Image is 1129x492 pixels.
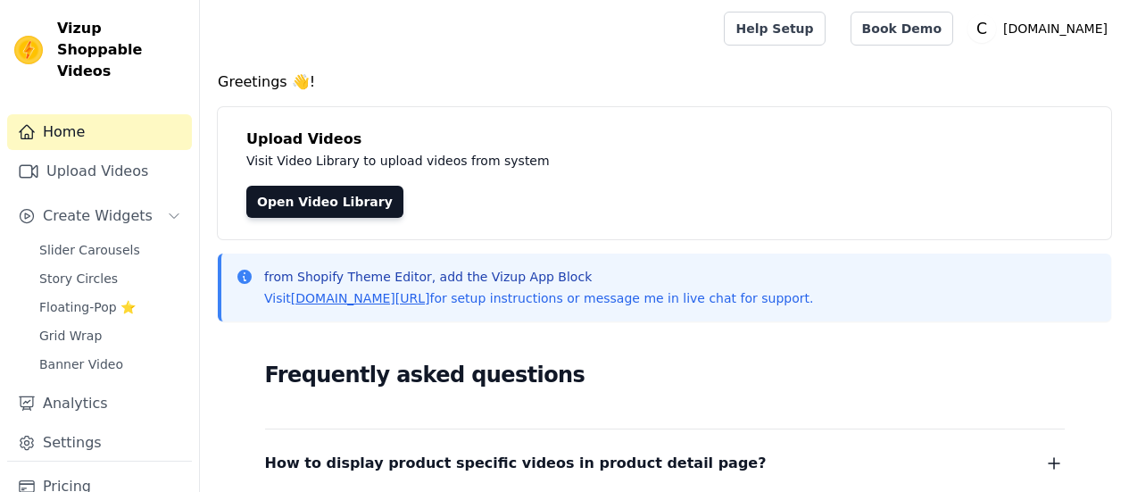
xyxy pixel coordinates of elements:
[29,238,192,263] a: Slider Carousels
[7,114,192,150] a: Home
[291,291,430,305] a: [DOMAIN_NAME][URL]
[7,154,192,189] a: Upload Videos
[7,425,192,461] a: Settings
[264,268,813,286] p: from Shopify Theme Editor, add the Vizup App Block
[265,357,1065,393] h2: Frequently asked questions
[39,270,118,288] span: Story Circles
[7,386,192,421] a: Analytics
[976,20,987,38] text: C
[996,13,1115,45] p: [DOMAIN_NAME]
[29,295,192,320] a: Floating-Pop ⭐
[43,205,153,227] span: Create Widgets
[29,266,192,291] a: Story Circles
[967,13,1115,45] button: C [DOMAIN_NAME]
[39,298,136,316] span: Floating-Pop ⭐
[7,198,192,234] button: Create Widgets
[264,289,813,307] p: Visit for setup instructions or message me in live chat for support.
[851,12,953,46] a: Book Demo
[265,451,767,476] span: How to display product specific videos in product detail page?
[39,355,123,373] span: Banner Video
[57,18,185,82] span: Vizup Shoppable Videos
[724,12,825,46] a: Help Setup
[265,451,1065,476] button: How to display product specific videos in product detail page?
[246,186,403,218] a: Open Video Library
[29,323,192,348] a: Grid Wrap
[246,150,1046,171] p: Visit Video Library to upload videos from system
[29,352,192,377] a: Banner Video
[39,241,140,259] span: Slider Carousels
[246,129,1083,150] h4: Upload Videos
[39,327,102,345] span: Grid Wrap
[218,71,1111,93] h4: Greetings 👋!
[14,36,43,64] img: Vizup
